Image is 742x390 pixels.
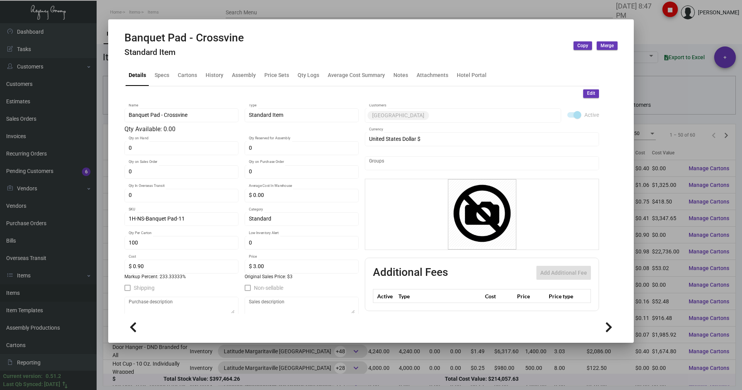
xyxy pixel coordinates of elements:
[3,372,43,380] div: Current version:
[540,270,587,276] span: Add Additional Fee
[574,41,592,50] button: Copy
[328,71,385,79] div: Average Cost Summary
[232,71,256,79] div: Assembly
[46,372,61,380] div: 0.51.2
[587,90,595,97] span: Edit
[601,43,614,49] span: Merge
[457,71,487,79] div: Hotel Portal
[124,31,244,44] h2: Banquet Pad - Crossvine
[597,41,618,50] button: Merge
[583,89,599,98] button: Edit
[431,112,557,118] input: Add new..
[373,289,397,303] th: Active
[368,111,429,120] mat-chip: [GEOGRAPHIC_DATA]
[155,71,169,79] div: Specs
[178,71,197,79] div: Cartons
[393,71,408,79] div: Notes
[264,71,289,79] div: Price Sets
[397,289,483,303] th: Type
[124,48,244,57] h4: Standard Item
[206,71,223,79] div: History
[3,380,60,388] div: Last Qb Synced: [DATE]
[483,289,515,303] th: Cost
[417,71,448,79] div: Attachments
[515,289,547,303] th: Price
[129,71,146,79] div: Details
[134,283,155,292] span: Shipping
[536,266,591,280] button: Add Additional Fee
[584,110,599,120] span: Active
[254,283,283,292] span: Non-sellable
[373,266,448,280] h2: Additional Fees
[547,289,582,303] th: Price type
[298,71,319,79] div: Qty Logs
[369,160,595,166] input: Add new..
[124,125,359,134] div: Qty Available: 0.00
[577,43,588,49] span: Copy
